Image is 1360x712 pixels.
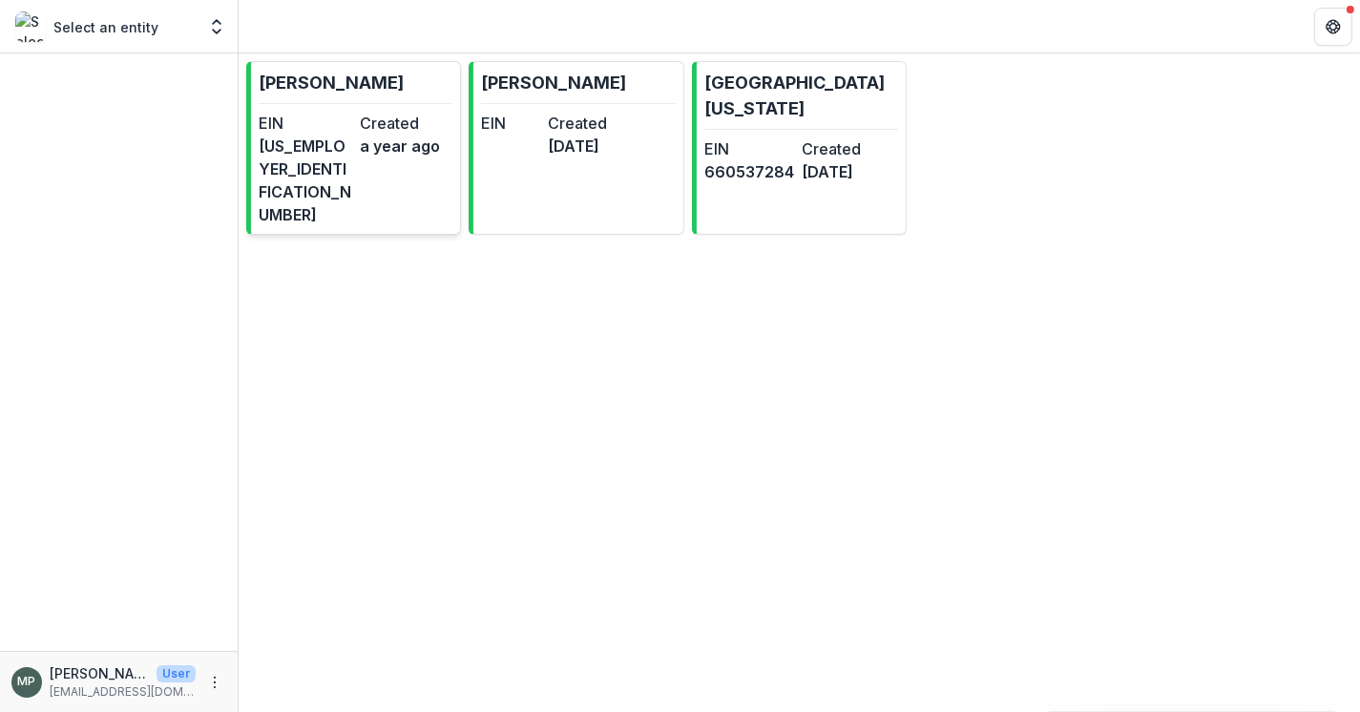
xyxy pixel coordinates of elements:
[53,17,158,37] p: Select an entity
[203,8,230,46] button: Open entity switcher
[704,137,794,160] dt: EIN
[246,61,461,235] a: [PERSON_NAME]EIN[US_EMPLOYER_IDENTIFICATION_NUMBER]Createda year ago
[481,112,540,135] dt: EIN
[203,671,226,694] button: More
[1314,8,1352,46] button: Get Help
[157,665,196,682] p: User
[50,683,196,701] p: [EMAIL_ADDRESS][DOMAIN_NAME]
[18,676,36,688] div: Myrna Z. Pérez
[548,112,607,135] dt: Created
[259,135,352,226] dd: [US_EMPLOYER_IDENTIFICATION_NUMBER]
[802,160,891,183] dd: [DATE]
[704,160,794,183] dd: 660537284
[704,70,898,121] p: [GEOGRAPHIC_DATA][US_STATE]
[692,61,907,235] a: [GEOGRAPHIC_DATA][US_STATE]EIN660537284Created[DATE]
[469,61,683,235] a: [PERSON_NAME]EINCreated[DATE]
[259,70,404,95] p: [PERSON_NAME]
[360,135,453,157] dd: a year ago
[802,137,891,160] dt: Created
[360,112,453,135] dt: Created
[548,135,607,157] dd: [DATE]
[15,11,46,42] img: Select an entity
[481,70,626,95] p: [PERSON_NAME]
[259,112,352,135] dt: EIN
[50,663,149,683] p: [PERSON_NAME]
